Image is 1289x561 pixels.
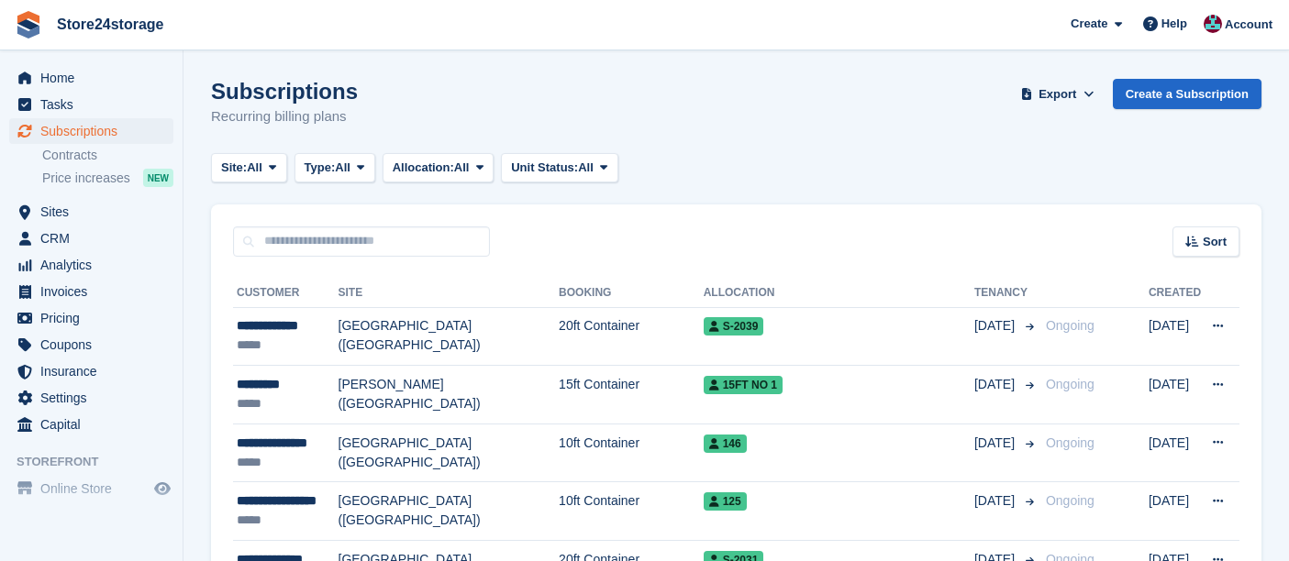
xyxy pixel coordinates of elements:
[974,279,1039,308] th: Tenancy
[1149,307,1201,366] td: [DATE]
[501,153,617,183] button: Unit Status: All
[559,307,704,366] td: 20ft Container
[974,375,1018,394] span: [DATE]
[339,279,560,308] th: Site
[1071,15,1107,33] span: Create
[9,358,173,384] a: menu
[40,279,150,304] span: Invoices
[211,79,358,104] h1: Subscriptions
[40,225,150,251] span: CRM
[704,376,783,394] span: 15FT No 1
[211,153,287,183] button: Site: All
[40,92,150,117] span: Tasks
[40,252,150,278] span: Analytics
[1113,79,1261,109] a: Create a Subscription
[1017,79,1098,109] button: Export
[40,476,150,501] span: Online Store
[1203,233,1227,251] span: Sort
[9,225,173,251] a: menu
[40,358,150,384] span: Insurance
[559,482,704,541] td: 10ft Container
[40,412,150,437] span: Capital
[42,170,130,187] span: Price increases
[9,305,173,331] a: menu
[1149,366,1201,424] td: [DATE]
[559,366,704,424] td: 15ft Container
[559,279,704,308] th: Booking
[42,147,173,164] a: Contracts
[143,169,173,187] div: NEW
[393,159,454,177] span: Allocation:
[1046,377,1095,391] span: Ongoing
[339,423,560,482] td: [GEOGRAPHIC_DATA] ([GEOGRAPHIC_DATA])
[40,65,150,91] span: Home
[1149,279,1201,308] th: Created
[704,492,747,511] span: 125
[151,478,173,500] a: Preview store
[9,279,173,304] a: menu
[559,423,704,482] td: 10ft Container
[40,118,150,144] span: Subscriptions
[50,9,172,39] a: Store24storage
[974,434,1018,453] span: [DATE]
[40,385,150,411] span: Settings
[40,199,150,225] span: Sites
[1204,15,1222,33] img: George
[1161,15,1187,33] span: Help
[383,153,494,183] button: Allocation: All
[40,305,150,331] span: Pricing
[9,332,173,357] a: menu
[247,159,262,177] span: All
[335,159,350,177] span: All
[40,332,150,357] span: Coupons
[17,453,183,471] span: Storefront
[15,11,42,38] img: stora-icon-8386f47178a22dfd0bd8f6a31ec36ba5ce8667c1dd55bd0f319d3a0aa187defe.svg
[9,118,173,144] a: menu
[305,159,336,177] span: Type:
[1039,85,1076,104] span: Export
[1149,482,1201,541] td: [DATE]
[974,316,1018,335] span: [DATE]
[9,385,173,411] a: menu
[1046,435,1095,450] span: Ongoing
[211,106,358,127] p: Recurring billing plans
[704,317,764,335] span: S-2039
[1149,423,1201,482] td: [DATE]
[294,153,375,183] button: Type: All
[974,491,1018,511] span: [DATE]
[9,65,173,91] a: menu
[1046,318,1095,333] span: Ongoing
[9,412,173,437] a: menu
[339,482,560,541] td: [GEOGRAPHIC_DATA] ([GEOGRAPHIC_DATA])
[233,279,339,308] th: Customer
[9,92,173,117] a: menu
[511,159,578,177] span: Unit Status:
[1046,493,1095,508] span: Ongoing
[704,434,747,453] span: 146
[9,476,173,501] a: menu
[9,252,173,278] a: menu
[9,199,173,225] a: menu
[704,279,974,308] th: Allocation
[221,159,247,177] span: Site:
[578,159,594,177] span: All
[339,366,560,424] td: [PERSON_NAME] ([GEOGRAPHIC_DATA])
[339,307,560,366] td: [GEOGRAPHIC_DATA] ([GEOGRAPHIC_DATA])
[42,168,173,188] a: Price increases NEW
[454,159,470,177] span: All
[1225,16,1272,34] span: Account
